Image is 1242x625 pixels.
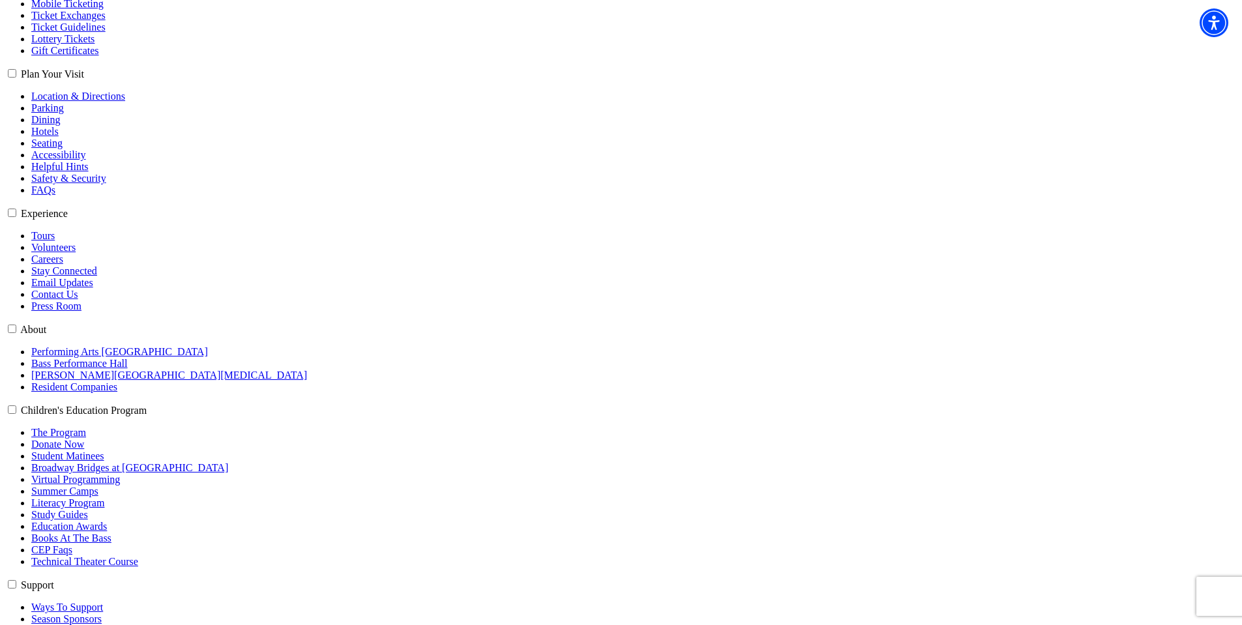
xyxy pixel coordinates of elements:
div: Accessibility Menu [1200,8,1228,37]
a: FAQs [31,184,55,196]
a: Donate Now [31,439,84,450]
a: Ticket Exchanges [31,10,106,21]
a: Ticket Guidelines [31,22,106,33]
a: Stay Connected [31,265,97,276]
a: Student Matinees [31,450,104,461]
a: Email Updates [31,277,93,288]
a: Dining [31,114,60,125]
label: About [20,324,46,335]
a: Lottery Tickets [31,33,95,44]
label: Support [21,579,54,590]
a: Tours [31,230,55,241]
a: Careers [31,254,63,265]
label: Plan Your Visit [21,68,84,80]
label: Children's Education Program [21,405,147,416]
a: Seating [31,138,63,149]
a: Hotels [31,126,59,137]
label: Experience [21,208,68,219]
a: Bass Performance Hall [31,358,128,369]
a: CEP Faqs [31,544,72,555]
a: The Program [31,427,86,438]
a: Press Room [31,300,81,312]
a: Accessibility [31,149,86,160]
a: Gift Certificates [31,45,99,56]
a: Contact Us [31,289,78,300]
a: Resident Companies [31,381,117,392]
a: Performing Arts [GEOGRAPHIC_DATA] [31,346,208,357]
a: Books At The Bass [31,532,111,544]
a: Parking [31,102,64,113]
a: Virtual Programming [31,474,120,485]
a: Helpful Hints [31,161,89,172]
a: Safety & Security [31,173,106,184]
a: Broadway Bridges at [GEOGRAPHIC_DATA] [31,462,228,473]
a: Location & Directions [31,91,125,102]
a: Education Awards [31,521,107,532]
a: Literacy Program [31,497,104,508]
a: Ways To Support [31,602,103,613]
a: Study Guides [31,509,88,520]
a: Summer Camps [31,486,98,497]
a: Technical Theater Course [31,556,138,567]
a: Volunteers [31,242,76,253]
a: [PERSON_NAME][GEOGRAPHIC_DATA][MEDICAL_DATA] [31,370,307,381]
a: Season Sponsors [31,613,102,624]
